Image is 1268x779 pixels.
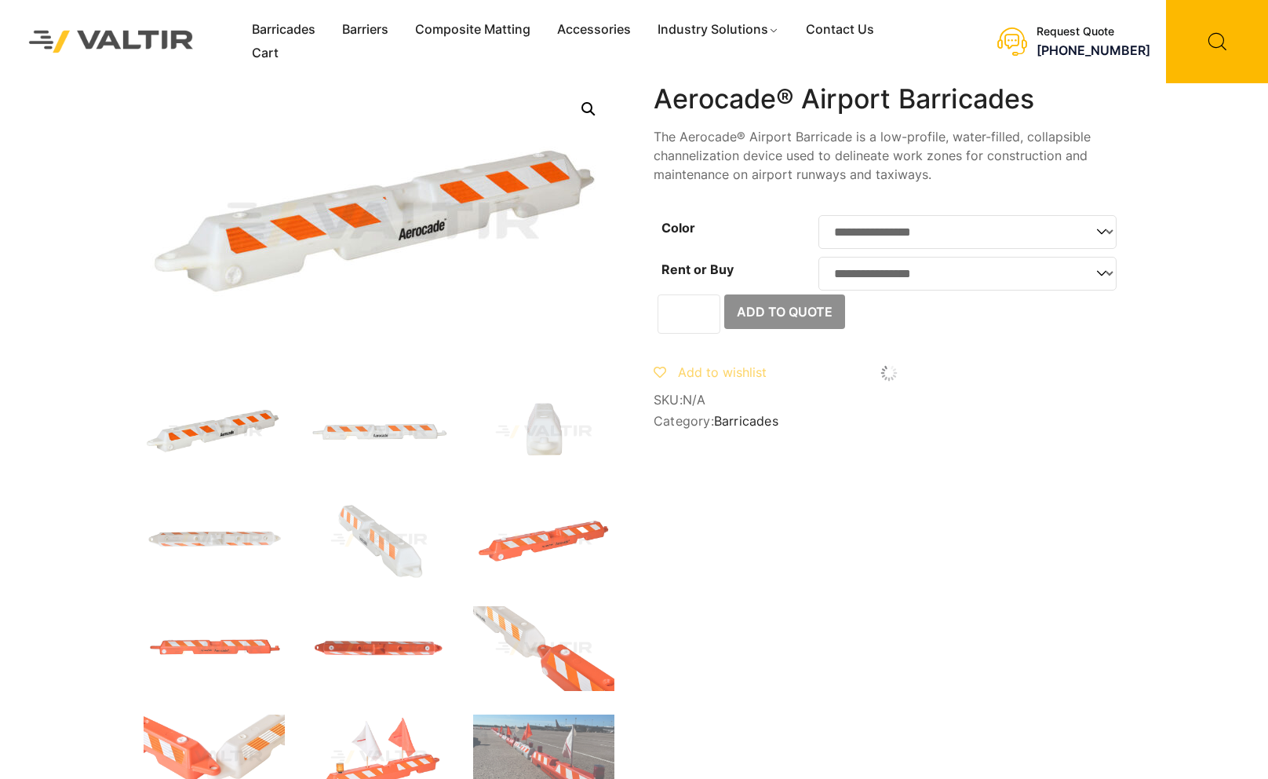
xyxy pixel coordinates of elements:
[1037,42,1150,58] a: [PHONE_NUMBER]
[654,83,1124,115] h1: Aerocade® Airport Barricades
[239,42,292,65] a: Cart
[724,294,845,329] button: Add to Quote
[683,392,706,408] span: N/A
[239,18,329,42] a: Barricades
[473,389,614,474] img: Aerocade_Nat_Side.jpg
[144,606,285,691] img: Aerocade_Org_Front.jpg
[644,18,792,42] a: Industry Solutions
[473,498,614,583] img: Aerocade_Org_3Q.jpg
[308,606,450,691] img: Aerocade_Org_Top.jpg
[661,220,695,236] label: Color
[654,414,1124,429] span: Category:
[308,498,450,583] img: Aerocade_Nat_x1-1.jpg
[544,18,644,42] a: Accessories
[473,606,614,691] img: Aerocade_Org_x1.jpg
[144,389,285,474] img: Aerocade_Nat_3Q-1.jpg
[714,413,778,429] a: Barricades
[329,18,402,42] a: Barriers
[308,389,450,474] img: Aerocade_Nat_Front-1.jpg
[658,294,720,334] input: Product quantity
[144,498,285,583] img: Aerocade_Nat_Top.jpg
[792,18,887,42] a: Contact Us
[1037,25,1150,38] div: Request Quote
[402,18,544,42] a: Composite Matting
[12,13,211,70] img: Valtir Rentals
[654,127,1124,184] p: The Aerocade® Airport Barricade is a low-profile, water-filled, collapsible channelization device...
[661,261,734,277] label: Rent or Buy
[654,393,1124,408] span: SKU:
